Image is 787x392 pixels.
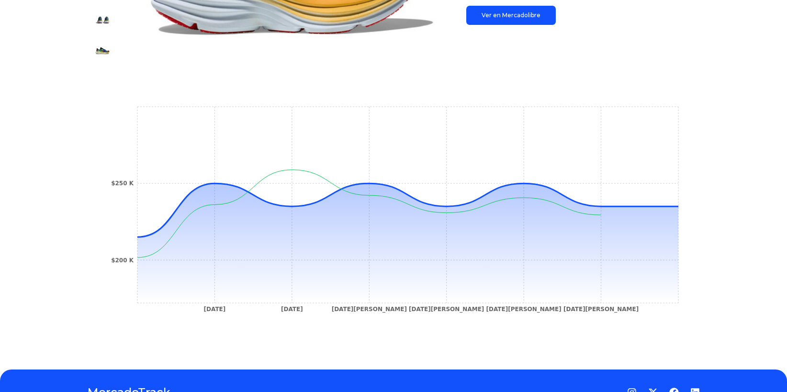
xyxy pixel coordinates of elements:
tspan: [DATE][PERSON_NAME] [332,306,407,313]
tspan: $200 K [111,257,134,264]
tspan: $250 K [111,180,134,187]
tspan: [DATE] [204,306,226,313]
tspan: [DATE][PERSON_NAME] [563,306,639,313]
tspan: [DATE][PERSON_NAME] [486,306,562,313]
a: Ver en Mercadolibre [466,6,556,25]
img: Zapatillas Hoka Bondi 8 Running Tecnica Hombre - Olivos [95,43,110,58]
img: Zapatillas Hoka Bondi 8 Running Tecnica Hombre - Olivos [95,12,110,28]
tspan: [DATE] [281,306,303,313]
tspan: [DATE][PERSON_NAME] [409,306,484,313]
